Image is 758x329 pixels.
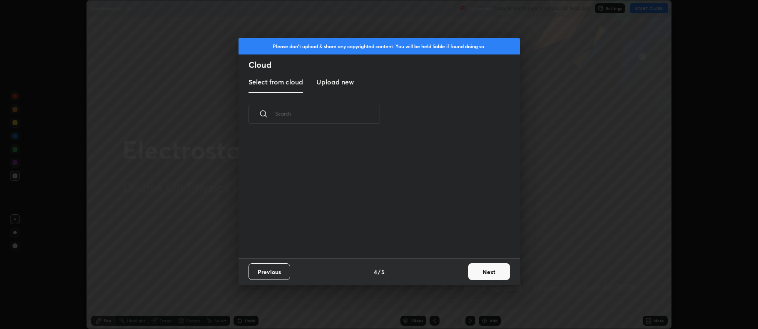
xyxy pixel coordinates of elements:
button: Next [468,263,510,280]
h4: / [378,267,380,276]
h4: 4 [374,267,377,276]
h2: Cloud [249,59,520,70]
h4: 5 [381,267,385,276]
input: Search [275,96,380,131]
h3: Upload new [316,77,354,87]
h3: Select from cloud [249,77,303,87]
div: Please don't upload & share any copyrighted content. You will be held liable if found doing so. [239,38,520,54]
button: Previous [249,263,290,280]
